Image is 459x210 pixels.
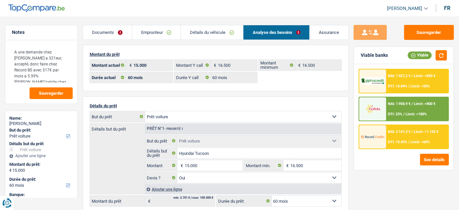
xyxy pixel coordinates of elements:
label: Détails but du prêt [90,124,145,131]
label: Devis ? [145,172,177,183]
label: But du prêt: [9,128,72,133]
img: TopCompare Logo [8,4,65,12]
span: / [412,130,413,134]
span: Limit: <100% [406,112,427,116]
img: Record Credits [361,131,384,143]
a: Détails du véhicule [181,25,243,40]
span: DTI: 13.43% [388,140,408,144]
label: Durée actuel [90,72,127,83]
button: Sauvegarder [404,25,454,40]
label: Durée du prêt: [217,196,272,206]
img: Cofidis [361,103,384,115]
a: Emprunteur [132,25,181,40]
label: Banque: [9,192,72,197]
p: Montant du prêt [90,52,342,57]
span: / [409,84,410,88]
span: € [145,196,152,206]
label: Montant du prêt: [9,162,72,167]
span: € [295,60,303,70]
label: Durée du prêt: [9,177,72,182]
span: € [211,60,218,70]
label: Détails but du prêt [145,148,177,158]
label: Durée Y call [174,72,211,83]
div: Ajouter une ligne [145,184,341,194]
button: See details [420,154,449,165]
span: - Priorité 1 [164,127,183,131]
a: Analyse des besoins [243,25,310,40]
span: / [412,74,413,78]
label: But du prêt [90,111,145,122]
div: [PERSON_NAME] [9,121,73,126]
label: Montant min. [244,160,283,171]
h5: Notes [12,30,71,35]
span: € [283,160,291,171]
span: / [409,140,410,144]
label: Montant Y call [174,60,211,70]
span: NAI: 1 958,9 € [388,102,411,106]
span: € [177,160,185,171]
img: AlphaCredit [361,77,384,85]
span: Limit: <60% [411,140,430,144]
span: € [126,60,134,70]
span: Limit: <50% [411,84,430,88]
a: Documents [83,25,132,40]
div: Ajouter une ligne [9,154,73,158]
label: Montant actuel [90,60,127,70]
label: Montant du prêt [90,196,145,206]
span: [PERSON_NAME] [387,6,422,11]
a: [PERSON_NAME] [382,3,428,14]
a: Assurance [310,25,348,40]
span: € [9,168,12,173]
span: Sauvegarder [39,91,63,95]
button: Sauvegarder [30,87,73,99]
span: / [404,112,405,116]
span: NAI: 1 927,2 € [388,74,411,78]
span: DTI: 14.84% [388,84,408,88]
span: Limit: >1.153 € [414,130,439,134]
div: Viable banks [361,52,388,58]
div: Viable [408,52,432,59]
p: Détails du prêt [90,103,342,108]
span: / [412,102,413,106]
span: Limit: >850 € [414,74,436,78]
span: DTI: 23% [388,112,403,116]
div: min: 3.701 € / max: 100.000 € [173,196,213,199]
label: Montant minimum [259,60,295,70]
div: fr [444,5,451,11]
div: Prêt n°1 [145,127,185,131]
div: Détails but du prêt [9,141,73,147]
label: But du prêt [145,136,177,146]
span: Limit: >800 € [414,102,436,106]
div: Name: [9,116,73,121]
label: Montant [145,160,177,171]
span: NAI: 2 141,3 € [388,130,411,134]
